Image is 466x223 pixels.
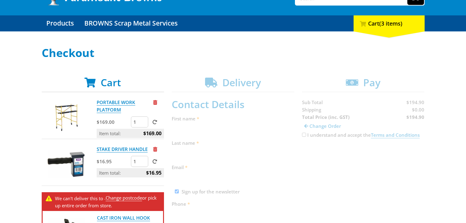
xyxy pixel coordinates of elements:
img: PORTABLE WORK PLATFORM [48,99,85,136]
a: Go to the Products page [42,15,78,31]
a: Remove from cart [153,146,157,152]
img: STAKE DRIVER HANDLE [48,145,85,182]
a: Remove from cart [153,99,157,105]
div: . or pick up entire order from store. [43,192,163,211]
a: PORTABLE WORK PLATFORM [97,99,135,113]
span: (3 items) [379,20,402,27]
p: $169.00 [97,118,130,126]
span: $16.95 [146,168,162,177]
p: $16.95 [97,158,130,165]
a: Change postcode [106,195,142,201]
h1: Checkout [42,47,425,59]
p: Item total: [97,168,164,177]
div: Cart [354,15,425,31]
a: STAKE DRIVER HANDLE [97,146,148,152]
span: $169.00 [143,129,162,138]
span: Cart [101,76,121,89]
p: Item total: [97,129,164,138]
span: We can't deliver this to [55,195,103,201]
a: Go to the BROWNS Scrap Metal Services page [80,15,182,31]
